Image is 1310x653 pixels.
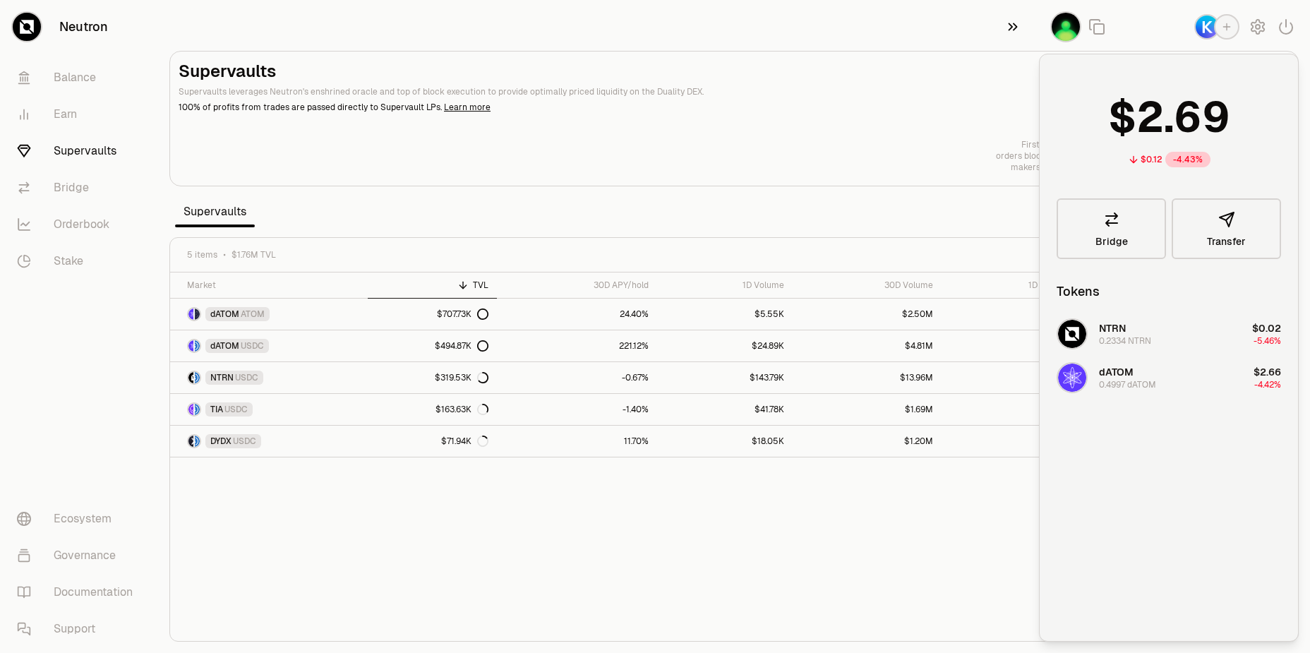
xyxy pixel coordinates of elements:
a: DYDX LogoUSDC LogoDYDXUSDC [170,426,368,457]
a: 24.40% [497,299,657,330]
img: NTRN Logo [188,372,193,383]
a: $2.50M [793,299,942,330]
a: 11.70% [497,426,657,457]
a: TIA LogoUSDC LogoTIAUSDC [170,394,368,425]
span: dATOM [210,340,239,352]
p: Supervaults leverages Neutron's enshrined oracle and top of block execution to provide optimally ... [179,85,1188,98]
a: -0.67% [497,362,657,393]
div: 30D Volume [801,280,933,291]
span: DYDX [210,436,232,447]
a: $24.89K [657,330,793,361]
div: Market [187,280,359,291]
div: 30D APY/hold [505,280,649,291]
a: First in every block,orders bloom like cherry trees—makers share the spring. [996,139,1124,173]
a: Documentation [6,574,152,611]
p: 100% of profits from trades are passed directly to Supervault LPs. [179,101,1188,114]
div: 0.4997 dATOM [1099,379,1156,390]
button: Transfer [1172,198,1281,259]
div: 0.2334 NTRN [1099,335,1151,347]
img: DYDX Logo [188,436,193,447]
span: -5.46% [1254,335,1281,347]
a: 25.53% [942,394,1081,425]
a: -1.40% [497,394,657,425]
img: 160 [1052,13,1080,41]
img: Keplr [1196,16,1218,38]
img: USDC Logo [195,372,200,383]
a: Bridge [6,169,152,206]
img: NTRN Logo [1058,320,1086,348]
a: 45.00% [942,362,1081,393]
div: $0.12 [1141,154,1162,165]
p: orders bloom like cherry trees— [996,150,1124,162]
img: USDC Logo [195,340,200,352]
a: Balance [6,59,152,96]
a: $494.87K [368,330,497,361]
span: TIA [210,404,223,415]
div: $707.73K [437,308,488,320]
span: Supervaults [175,198,255,226]
h2: Supervaults [179,60,1188,83]
a: $1.69M [793,394,942,425]
span: $0.02 [1252,322,1281,335]
button: 160 [1050,11,1081,42]
a: $71.94K [368,426,497,457]
div: TVL [376,280,488,291]
a: $143.79K [657,362,793,393]
img: TIA Logo [188,404,193,415]
a: Supervaults [6,133,152,169]
a: 221.12% [497,330,657,361]
a: $1.20M [793,426,942,457]
div: 1D Volume [666,280,784,291]
span: dATOM [210,308,239,320]
span: dATOM [1099,366,1134,378]
span: Transfer [1207,236,1246,246]
span: USDC [235,372,258,383]
a: $707.73K [368,299,497,330]
a: $13.96M [793,362,942,393]
span: USDC [224,404,248,415]
span: $2.66 [1254,366,1281,378]
span: $1.76M TVL [232,249,276,260]
div: $494.87K [435,340,488,352]
span: NTRN [210,372,234,383]
a: Learn more [444,102,491,113]
a: Earn [6,96,152,133]
div: $163.63K [435,404,488,415]
a: $5.55K [657,299,793,330]
p: First in every block, [996,139,1124,150]
a: 25.09% [942,426,1081,457]
a: Orderbook [6,206,152,243]
span: Bridge [1095,236,1128,246]
a: dATOM LogoATOM LogodATOMATOM [170,299,368,330]
a: $41.78K [657,394,793,425]
span: -4.42% [1254,379,1281,390]
a: $4.81M [793,330,942,361]
span: USDC [233,436,256,447]
img: dATOM Logo [1058,364,1086,392]
span: USDC [241,340,264,352]
a: 0.78% [942,299,1081,330]
img: ATOM Logo [195,308,200,320]
a: Governance [6,537,152,574]
div: Tokens [1057,282,1100,301]
img: dATOM Logo [188,308,193,320]
p: makers share the spring. [996,162,1124,173]
span: ATOM [241,308,265,320]
span: NTRN [1099,322,1126,335]
button: NTRN LogoNTRN0.2334 NTRN$0.02-5.46% [1048,313,1290,355]
a: $18.05K [657,426,793,457]
div: $71.94K [441,436,488,447]
a: 5.03% [942,330,1081,361]
button: dATOM LogodATOM0.4997 dATOM$2.66-4.42% [1048,357,1290,399]
a: $163.63K [368,394,497,425]
button: Keplr [1194,14,1239,40]
div: -4.43% [1165,152,1210,167]
a: NTRN LogoUSDC LogoNTRNUSDC [170,362,368,393]
img: dATOM Logo [188,340,193,352]
span: 5 items [187,249,217,260]
a: Bridge [1057,198,1166,259]
img: USDC Logo [195,436,200,447]
a: Stake [6,243,152,280]
a: Ecosystem [6,501,152,537]
div: 1D Vol/TVL [950,280,1073,291]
